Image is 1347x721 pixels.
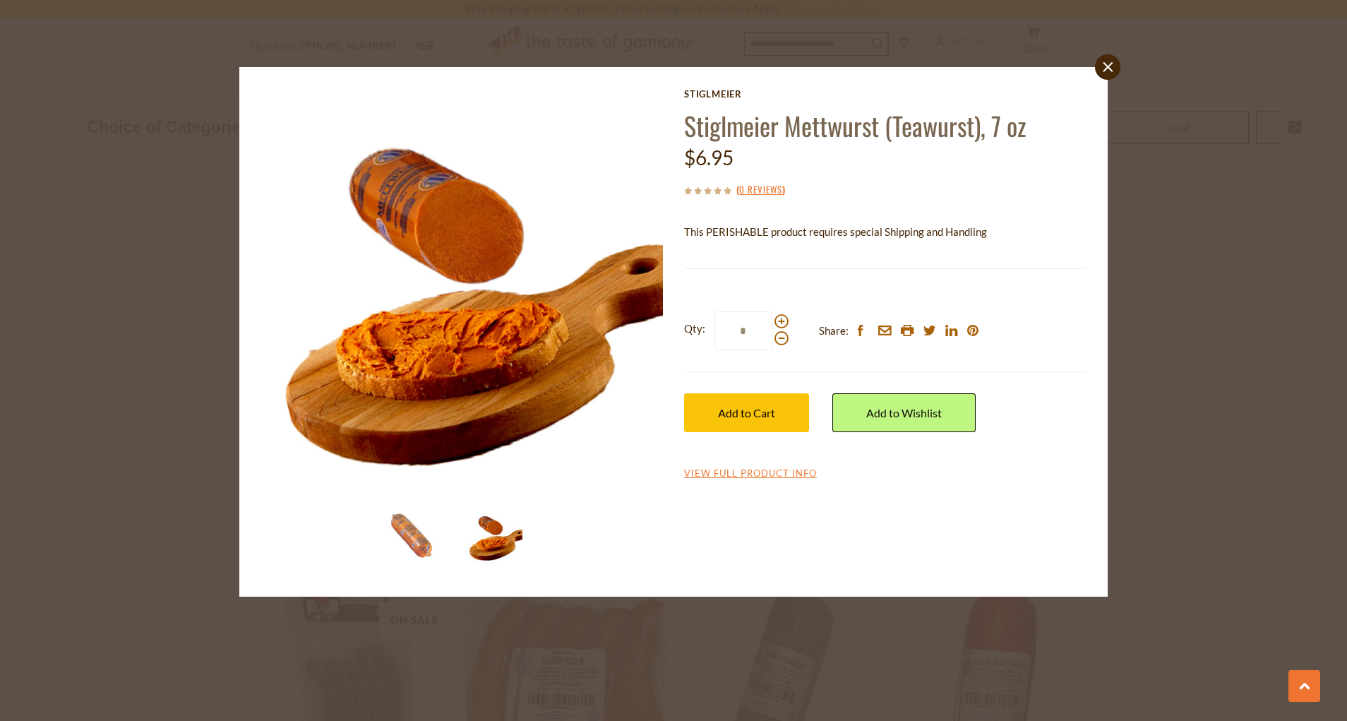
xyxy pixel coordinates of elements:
[684,223,1086,241] p: This PERISHABLE product requires special Shipping and Handling
[684,467,817,480] a: View Full Product Info
[383,508,440,564] img: Stiglmeier Mettwurst (Teawurst), 7 oz
[736,182,785,196] span: ( )
[684,88,1086,100] a: Stiglmeier
[698,251,1086,269] li: We will ship this product in heat-protective packaging and ice.
[466,508,522,564] img: Stiglmeier Mettwurst (Teawurst), 7 oz
[832,393,976,432] a: Add to Wishlist
[261,88,664,491] img: Stiglmeier Mettwurst (Teawurst), 7 oz
[739,182,782,198] a: 0 Reviews
[819,322,849,340] span: Share:
[718,406,775,419] span: Add to Cart
[684,107,1026,144] a: Stiglmeier Mettwurst (Teawurst), 7 oz
[684,393,809,432] button: Add to Cart
[684,320,705,338] strong: Qty:
[714,311,772,350] input: Qty:
[684,145,734,169] span: $6.95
